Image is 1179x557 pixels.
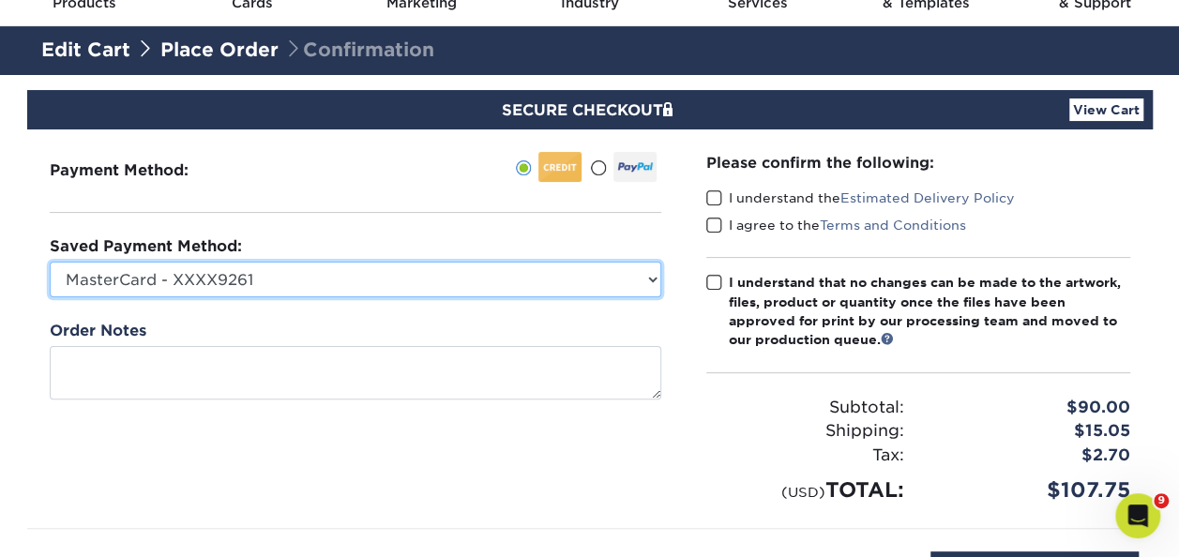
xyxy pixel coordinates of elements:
label: I agree to the [706,216,966,234]
h3: Payment Method: [50,161,234,179]
label: I understand the [706,188,1015,207]
label: Order Notes [50,320,146,342]
a: View Cart [1069,98,1143,121]
label: Saved Payment Method: [50,235,242,258]
a: Terms and Conditions [820,218,966,233]
span: Confirmation [284,38,434,61]
div: I understand that no changes can be made to the artwork, files, product or quantity once the file... [729,273,1130,350]
a: Place Order [160,38,279,61]
div: TOTAL: [692,474,918,505]
span: SECURE CHECKOUT [502,101,678,119]
div: $90.00 [918,396,1144,420]
a: Edit Cart [41,38,130,61]
div: $15.05 [918,419,1144,444]
div: Please confirm the following: [706,152,1130,173]
div: Subtotal: [692,396,918,420]
div: $107.75 [918,474,1144,505]
small: (USD) [781,484,825,500]
div: Shipping: [692,419,918,444]
a: Estimated Delivery Policy [840,190,1015,205]
div: Tax: [692,444,918,468]
span: 9 [1154,493,1169,508]
iframe: Intercom live chat [1115,493,1160,538]
div: $2.70 [918,444,1144,468]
